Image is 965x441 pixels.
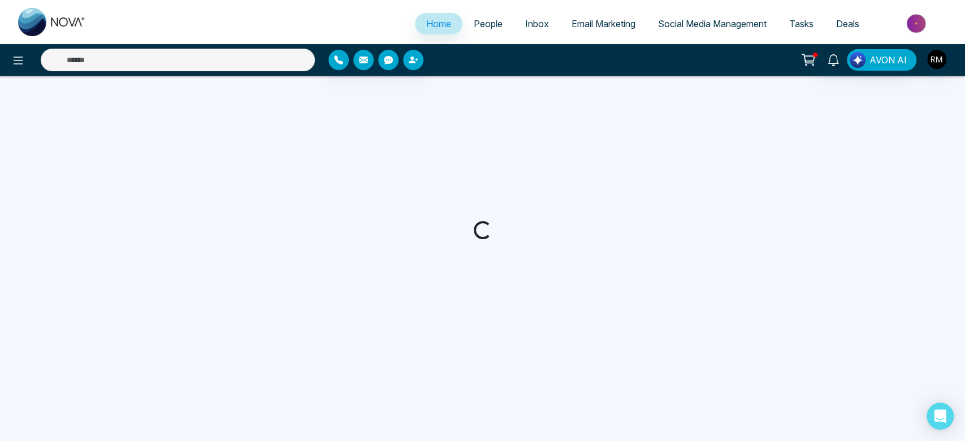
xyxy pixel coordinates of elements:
[647,13,778,34] a: Social Media Management
[525,18,549,29] span: Inbox
[415,13,462,34] a: Home
[560,13,647,34] a: Email Marketing
[789,18,813,29] span: Tasks
[869,53,907,67] span: AVON AI
[927,50,946,69] img: User Avatar
[927,403,954,430] div: Open Intercom Messenger
[825,13,871,34] a: Deals
[847,49,916,71] button: AVON AI
[836,18,859,29] span: Deals
[462,13,514,34] a: People
[426,18,451,29] span: Home
[572,18,635,29] span: Email Marketing
[474,18,503,29] span: People
[876,11,958,36] img: Market-place.gif
[514,13,560,34] a: Inbox
[18,8,86,36] img: Nova CRM Logo
[778,13,825,34] a: Tasks
[850,52,866,68] img: Lead Flow
[658,18,767,29] span: Social Media Management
